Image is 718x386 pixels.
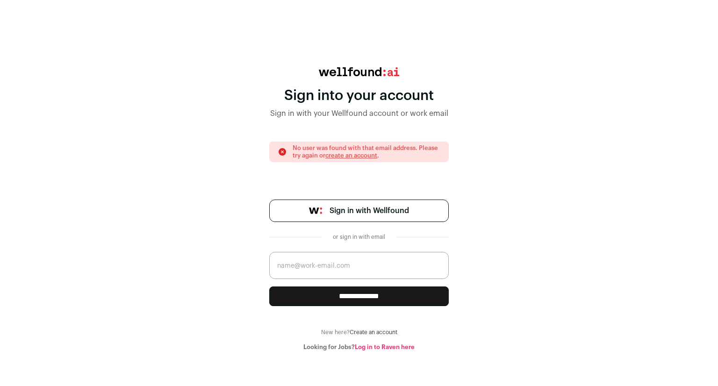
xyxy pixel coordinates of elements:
[269,108,449,119] div: Sign in with your Wellfound account or work email
[269,252,449,279] input: name@work-email.com
[269,87,449,104] div: Sign into your account
[269,329,449,336] div: New here?
[325,152,377,158] a: create an account
[329,233,389,241] div: or sign in with email
[330,205,409,216] span: Sign in with Wellfound
[293,144,440,159] p: No user was found with that email address. Please try again or .
[350,329,397,335] a: Create an account
[269,343,449,351] div: Looking for Jobs?
[355,344,415,350] a: Log in to Raven here
[309,207,322,214] img: wellfound-symbol-flush-black-fb3c872781a75f747ccb3a119075da62bfe97bd399995f84a933054e44a575c4.png
[319,67,399,76] img: wellfound:ai
[269,200,449,222] a: Sign in with Wellfound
